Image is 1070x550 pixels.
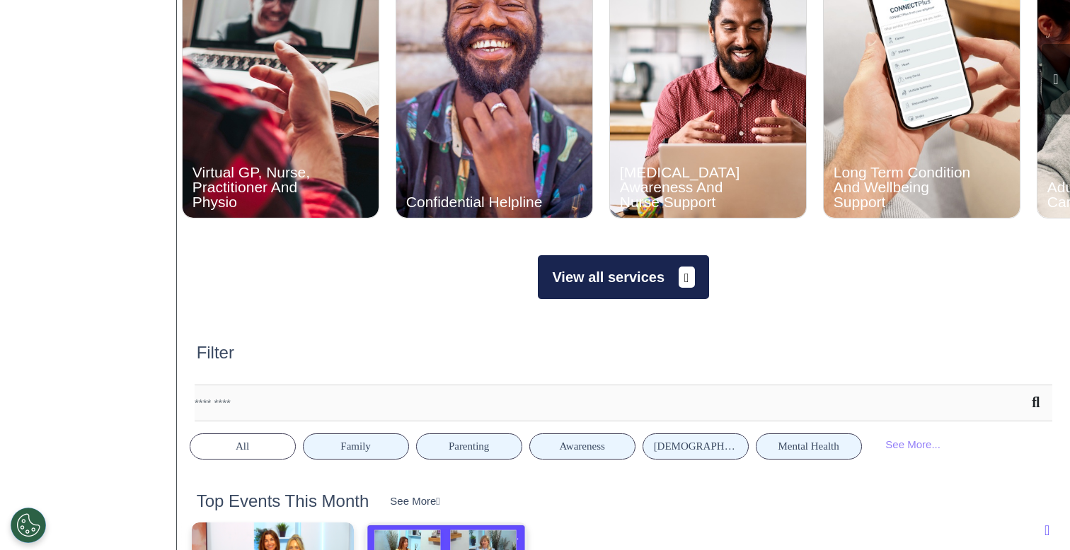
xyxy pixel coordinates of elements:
div: Confidential Helpline [406,194,543,209]
div: Virtual GP, Nurse, Practitioner And Physio [192,165,330,209]
div: Long Term Condition And Wellbeing Support [834,165,971,209]
button: Open Preferences [11,508,46,543]
button: Mental Health [756,433,862,460]
h2: Filter [197,343,234,363]
button: Awareness [529,433,635,460]
button: Family [303,433,409,460]
h2: Top Events This Month [197,491,369,512]
button: All [190,433,296,460]
div: See More... [869,432,957,458]
div: See More [390,493,440,510]
div: [MEDICAL_DATA] Awareness And Nurse Support [620,165,757,209]
button: Parenting [416,433,522,460]
button: [DEMOGRAPHIC_DATA] Health [643,433,749,460]
button: View all services [538,255,708,299]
